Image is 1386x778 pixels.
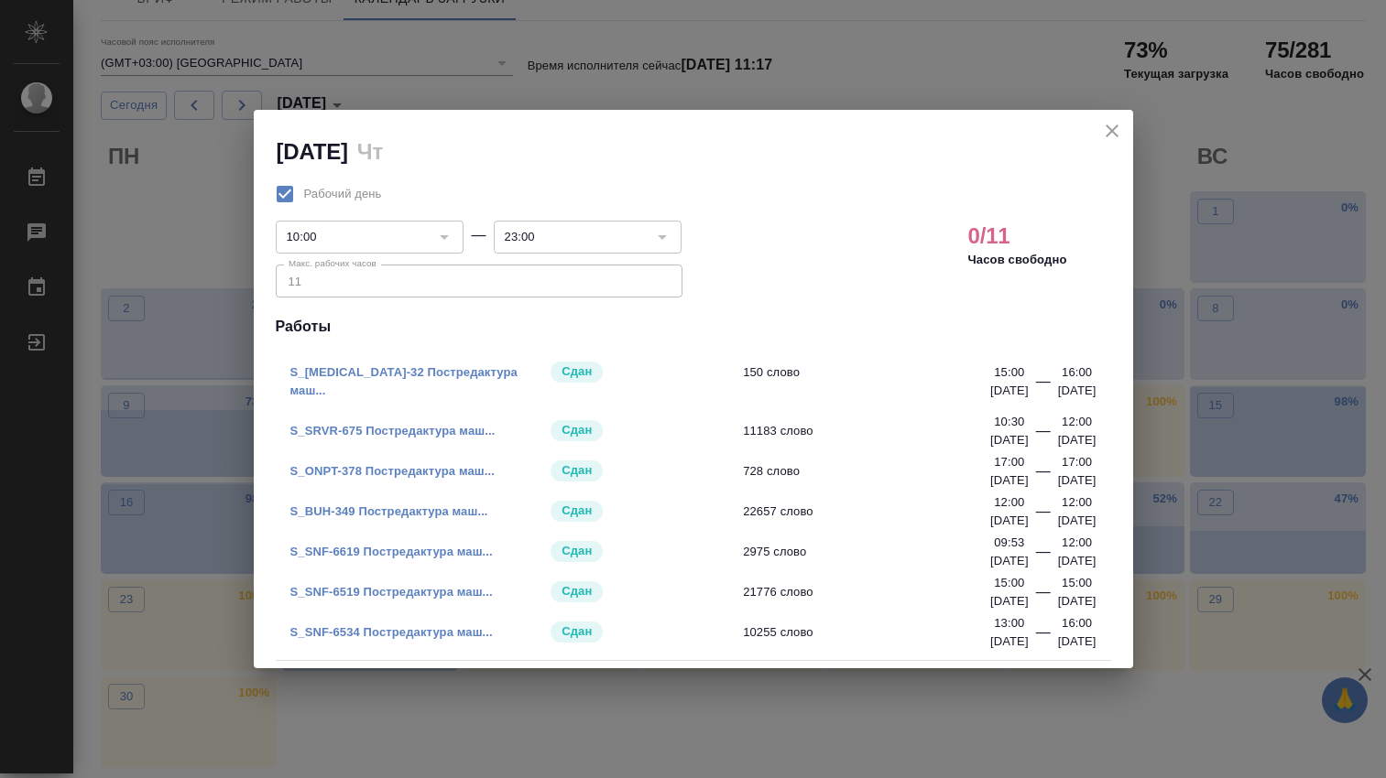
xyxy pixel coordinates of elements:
[1058,431,1097,449] p: [DATE]
[276,316,1111,338] h4: Работы
[994,493,1024,512] p: 12:00
[990,512,1029,530] p: [DATE]
[357,139,383,164] h2: Чт
[562,542,592,560] p: Сдан
[994,363,1024,382] p: 15:00
[562,362,592,381] p: Сдан
[1058,512,1097,530] p: [DATE]
[990,592,1029,611] p: [DATE]
[990,632,1029,651] p: [DATE]
[968,251,1067,269] p: Часов свободно
[1062,363,1092,382] p: 16:00
[994,574,1024,592] p: 15:00
[290,504,488,518] a: S_BUH-349 Постредактура маш...
[1058,552,1097,570] p: [DATE]
[1036,371,1051,400] div: —
[1062,413,1092,431] p: 12:00
[1062,614,1092,632] p: 16:00
[290,424,496,438] a: S_SRVR-675 Постредактура маш...
[1062,453,1092,471] p: 17:00
[994,614,1024,632] p: 13:00
[743,623,1002,642] span: 10255 слово
[562,502,592,520] p: Сдан
[1098,117,1126,145] button: close
[1036,621,1051,651] div: —
[290,585,493,599] a: S_SNF-6519 Постредактура маш...
[290,365,518,397] a: S_[MEDICAL_DATA]-32 Постредактура маш...
[290,625,493,639] a: S_SNF-6534 Постредактура маш...
[968,222,1010,251] h2: 0/11
[1058,592,1097,611] p: [DATE]
[1058,632,1097,651] p: [DATE]
[1062,574,1092,592] p: 15:00
[290,545,493,558] a: S_SNF-6619 Постредактура маш...
[743,422,1002,440] span: 11183 слово
[1062,534,1092,552] p: 12:00
[562,461,592,480] p: Сдан
[290,464,495,478] a: S_ONPT-378 Постредактура маш...
[994,453,1024,471] p: 17:00
[990,382,1029,400] p: [DATE]
[277,139,348,164] h2: [DATE]
[471,224,486,246] div: —
[743,502,1002,521] span: 22657 слово
[1036,581,1051,611] div: —
[1058,382,1097,400] p: [DATE]
[562,421,592,439] p: Сдан
[1062,493,1092,512] p: 12:00
[1058,471,1097,490] p: [DATE]
[994,534,1024,552] p: 09:53
[304,185,382,203] span: Рабочий день
[743,543,1002,561] span: 2975 слово
[562,582,592,600] p: Сдан
[990,431,1029,449] p: [DATE]
[743,363,1002,382] span: 150 слово
[562,622,592,641] p: Сдан
[1036,501,1051,530] div: —
[990,471,1029,490] p: [DATE]
[1036,420,1051,449] div: —
[994,413,1024,431] p: 10:30
[1036,460,1051,490] div: —
[743,462,1002,481] span: 728 слово
[1036,541,1051,570] div: —
[990,552,1029,570] p: [DATE]
[743,583,1002,601] span: 21776 слово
